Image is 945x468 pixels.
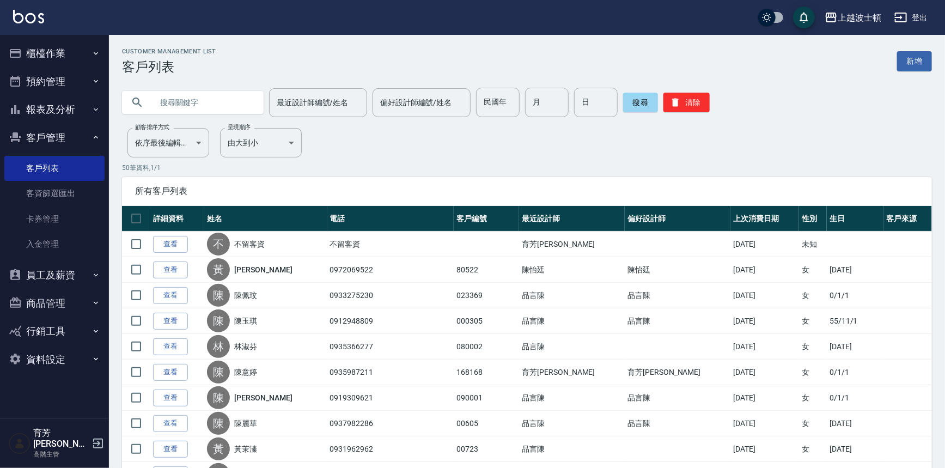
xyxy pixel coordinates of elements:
[327,257,454,283] td: 0972069522
[625,385,730,411] td: 品言陳
[730,283,799,308] td: [DATE]
[122,163,932,173] p: 50 筆資料, 1 / 1
[519,334,625,360] td: 品言陳
[799,385,827,411] td: 女
[730,257,799,283] td: [DATE]
[207,284,230,307] div: 陳
[730,206,799,232] th: 上次消費日期
[327,385,454,411] td: 0919309621
[327,206,454,232] th: 電話
[799,334,827,360] td: 女
[827,334,883,360] td: [DATE]
[234,290,257,301] a: 陳佩玟
[207,258,230,281] div: 黃
[207,361,230,384] div: 陳
[730,411,799,436] td: [DATE]
[234,392,292,403] a: [PERSON_NAME]
[625,308,730,334] td: 品言陳
[827,206,883,232] th: 生日
[883,206,932,232] th: 客戶來源
[519,283,625,308] td: 品言陳
[519,411,625,436] td: 品言陳
[799,232,827,257] td: 未知
[327,436,454,462] td: 0931962962
[122,59,216,75] h3: 客戶列表
[204,206,327,232] th: 姓名
[4,156,105,181] a: 客戶列表
[4,317,105,345] button: 行銷工具
[820,7,886,29] button: 上越波士頓
[150,206,204,232] th: 詳細資料
[122,48,216,55] h2: Customer Management List
[625,257,730,283] td: 陳怡廷
[33,449,89,459] p: 高階主管
[799,206,827,232] th: 性別
[207,386,230,409] div: 陳
[234,443,257,454] a: 黃茉溱
[33,428,89,449] h5: 育芳[PERSON_NAME]
[827,360,883,385] td: 0/1/1
[827,385,883,411] td: 0/1/1
[234,239,265,250] a: 不留客資
[663,93,710,112] button: 清除
[730,334,799,360] td: [DATE]
[207,335,230,358] div: 林
[625,360,730,385] td: 育芳[PERSON_NAME]
[234,367,257,378] a: 陳意婷
[207,437,230,460] div: 黃
[730,385,799,411] td: [DATE]
[519,206,625,232] th: 最近設計師
[4,261,105,289] button: 員工及薪資
[454,334,519,360] td: 080002
[625,411,730,436] td: 品言陳
[799,360,827,385] td: 女
[454,436,519,462] td: 00723
[799,411,827,436] td: 女
[153,364,188,381] a: 查看
[827,257,883,283] td: [DATE]
[327,283,454,308] td: 0933275230
[519,385,625,411] td: 品言陳
[625,283,730,308] td: 品言陳
[827,411,883,436] td: [DATE]
[4,124,105,152] button: 客戶管理
[135,186,919,197] span: 所有客戶列表
[327,334,454,360] td: 0935366277
[327,360,454,385] td: 0935987211
[220,128,302,157] div: 由大到小
[153,236,188,253] a: 查看
[838,11,881,25] div: 上越波士頓
[799,283,827,308] td: 女
[623,93,658,112] button: 搜尋
[127,128,209,157] div: 依序最後編輯時間
[327,308,454,334] td: 0912948809
[827,283,883,308] td: 0/1/1
[4,181,105,206] a: 客資篩選匯出
[827,436,883,462] td: [DATE]
[153,441,188,458] a: 查看
[207,233,230,256] div: 不
[327,232,454,257] td: 不留客資
[153,390,188,406] a: 查看
[207,309,230,332] div: 陳
[4,345,105,374] button: 資料設定
[234,418,257,429] a: 陳麗華
[730,232,799,257] td: [DATE]
[153,88,255,117] input: 搜尋關鍵字
[153,313,188,330] a: 查看
[799,308,827,334] td: 女
[207,412,230,435] div: 陳
[4,39,105,68] button: 櫃檯作業
[153,287,188,304] a: 查看
[793,7,815,28] button: save
[897,51,932,71] a: 新增
[454,283,519,308] td: 023369
[730,360,799,385] td: [DATE]
[4,206,105,232] a: 卡券管理
[890,8,932,28] button: 登出
[519,232,625,257] td: 育芳[PERSON_NAME]
[228,123,251,131] label: 呈現順序
[234,264,292,275] a: [PERSON_NAME]
[519,257,625,283] td: 陳怡廷
[234,341,257,352] a: 林淑芬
